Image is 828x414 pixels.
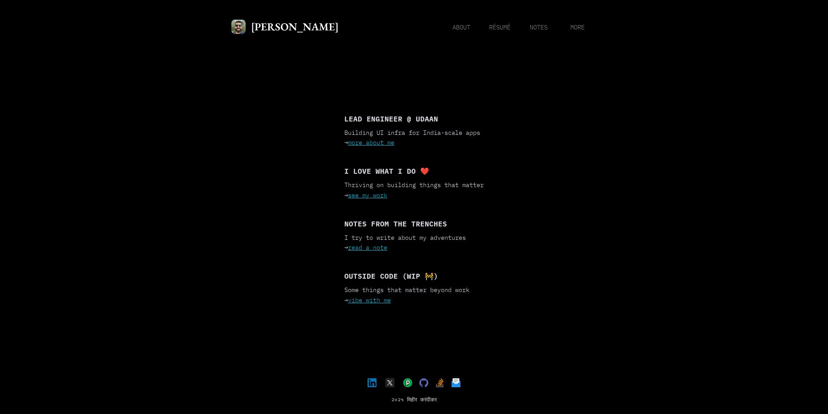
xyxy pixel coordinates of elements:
span: notes [530,23,548,32]
p: I love what I do ❤️ [344,166,484,176]
span: résumé [489,23,510,32]
a: more about me [348,138,394,146]
img: github social link [419,378,428,387]
img: email social link [452,378,460,387]
a: read a note [348,243,387,251]
img: Mihir Karandikar [231,20,246,34]
p: Notes from the trenches [344,218,484,229]
h2: [PERSON_NAME] [251,18,339,35]
img: stack-overflow social link [435,378,444,387]
nav: Main navigation [442,21,597,32]
img: linkedin social link [368,378,376,387]
p: Outside code (WIP 🚧) [344,271,484,281]
span: more [570,23,585,32]
p: Thriving on building things that matter → [344,180,484,201]
p: I try to write about my adventures → [344,233,484,253]
p: २०२५ मिहीर करंदीकर [391,396,437,403]
a: see my work [348,191,387,199]
p: Building UI infra for India-scale apps → [344,128,484,148]
p: Some things that matter beyond work → [344,285,484,305]
span: about [452,23,470,32]
a: vibe with me [348,296,391,304]
img: peerlist social link [403,378,412,387]
img: x social link [384,376,396,389]
a: Mihir Karandikar[PERSON_NAME] [231,18,339,35]
p: Lead Engineer @ udaan [344,113,484,124]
